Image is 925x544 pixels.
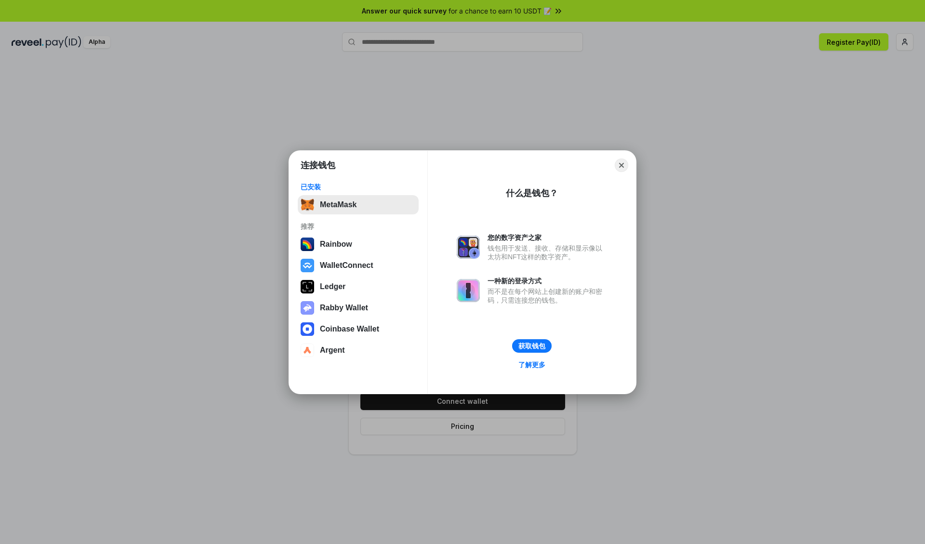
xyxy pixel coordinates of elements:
[301,183,416,191] div: 已安装
[320,200,357,209] div: MetaMask
[457,279,480,302] img: svg+xml,%3Csvg%20xmlns%3D%22http%3A%2F%2Fwww.w3.org%2F2000%2Fsvg%22%20fill%3D%22none%22%20viewBox...
[298,298,419,318] button: Rabby Wallet
[298,277,419,296] button: Ledger
[298,319,419,339] button: Coinbase Wallet
[298,341,419,360] button: Argent
[512,339,552,353] button: 获取钱包
[506,187,558,199] div: 什么是钱包？
[298,235,419,254] button: Rainbow
[488,244,607,261] div: 钱包用于发送、接收、存储和显示像以太坊和NFT这样的数字资产。
[320,261,373,270] div: WalletConnect
[513,358,551,371] a: 了解更多
[298,195,419,214] button: MetaMask
[320,325,379,333] div: Coinbase Wallet
[488,233,607,242] div: 您的数字资产之家
[301,222,416,231] div: 推荐
[320,304,368,312] div: Rabby Wallet
[301,344,314,357] img: svg+xml,%3Csvg%20width%3D%2228%22%20height%3D%2228%22%20viewBox%3D%220%200%2028%2028%22%20fill%3D...
[615,159,628,172] button: Close
[301,159,335,171] h1: 连接钱包
[457,236,480,259] img: svg+xml,%3Csvg%20xmlns%3D%22http%3A%2F%2Fwww.w3.org%2F2000%2Fsvg%22%20fill%3D%22none%22%20viewBox...
[320,346,345,355] div: Argent
[301,259,314,272] img: svg+xml,%3Csvg%20width%3D%2228%22%20height%3D%2228%22%20viewBox%3D%220%200%2028%2028%22%20fill%3D...
[518,360,545,369] div: 了解更多
[301,280,314,293] img: svg+xml,%3Csvg%20xmlns%3D%22http%3A%2F%2Fwww.w3.org%2F2000%2Fsvg%22%20width%3D%2228%22%20height%3...
[320,282,345,291] div: Ledger
[298,256,419,275] button: WalletConnect
[320,240,352,249] div: Rainbow
[488,287,607,305] div: 而不是在每个网站上创建新的账户和密码，只需连接您的钱包。
[301,198,314,212] img: svg+xml,%3Csvg%20fill%3D%22none%22%20height%3D%2233%22%20viewBox%3D%220%200%2035%2033%22%20width%...
[488,277,607,285] div: 一种新的登录方式
[301,322,314,336] img: svg+xml,%3Csvg%20width%3D%2228%22%20height%3D%2228%22%20viewBox%3D%220%200%2028%2028%22%20fill%3D...
[301,238,314,251] img: svg+xml,%3Csvg%20width%3D%22120%22%20height%3D%22120%22%20viewBox%3D%220%200%20120%20120%22%20fil...
[301,301,314,315] img: svg+xml,%3Csvg%20xmlns%3D%22http%3A%2F%2Fwww.w3.org%2F2000%2Fsvg%22%20fill%3D%22none%22%20viewBox...
[518,342,545,350] div: 获取钱包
